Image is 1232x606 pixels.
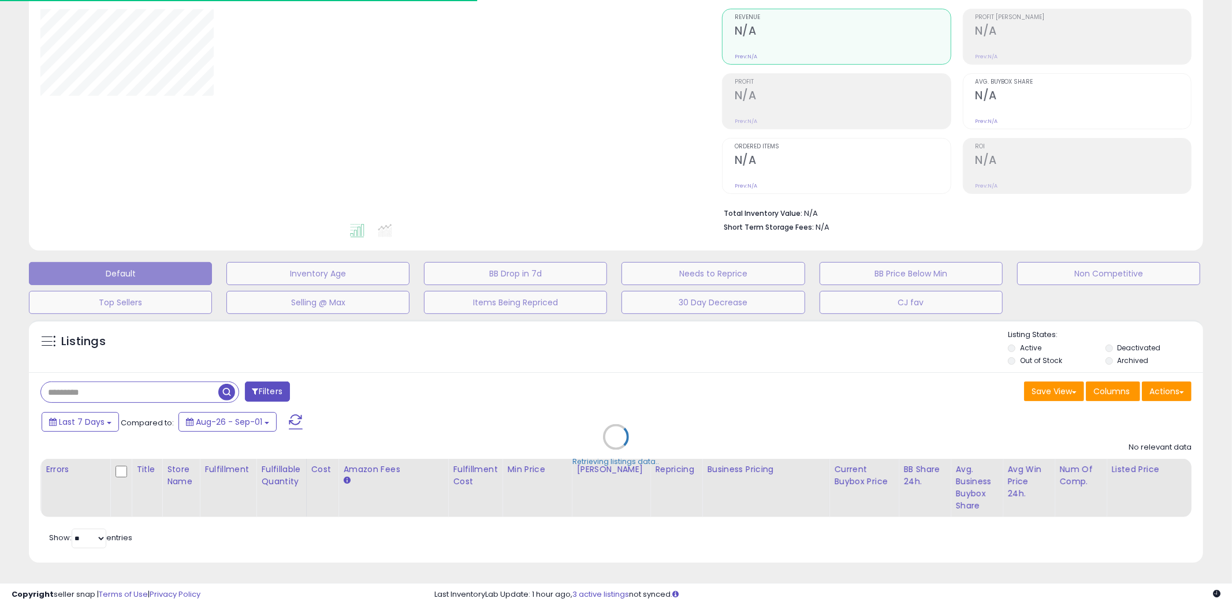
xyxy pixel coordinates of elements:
h2: N/A [976,24,1191,40]
a: Terms of Use [99,589,148,600]
button: Items Being Repriced [424,291,607,314]
span: Avg. Buybox Share [976,79,1191,85]
button: CJ fav [820,291,1003,314]
h2: N/A [976,154,1191,169]
small: Prev: N/A [976,53,998,60]
span: ROI [976,144,1191,150]
i: Click here to read more about un-synced listings. [673,590,679,598]
a: 3 active listings [573,589,630,600]
h2: N/A [976,89,1191,104]
h2: N/A [735,89,950,104]
small: Prev: N/A [976,182,998,189]
button: Default [29,262,212,285]
h2: N/A [735,154,950,169]
small: Prev: N/A [735,53,757,60]
li: N/A [724,205,1183,219]
button: Non Competitive [1017,262,1200,285]
button: Inventory Age [226,262,410,285]
b: Short Term Storage Fees: [724,222,814,232]
h2: N/A [735,24,950,40]
small: Prev: N/A [735,118,757,125]
span: N/A [816,222,829,233]
small: Prev: N/A [976,118,998,125]
button: BB Drop in 7d [424,262,607,285]
strong: Copyright [12,589,54,600]
button: 30 Day Decrease [621,291,805,314]
span: Profit [735,79,950,85]
button: Selling @ Max [226,291,410,314]
button: Needs to Reprice [621,262,805,285]
div: Last InventoryLab Update: 1 hour ago, not synced. [435,589,1220,600]
button: BB Price Below Min [820,262,1003,285]
div: Retrieving listings data.. [573,457,660,467]
small: Prev: N/A [735,182,757,189]
a: Privacy Policy [150,589,200,600]
div: seller snap | | [12,589,200,600]
span: Ordered Items [735,144,950,150]
b: Total Inventory Value: [724,208,802,218]
span: Revenue [735,14,950,21]
button: Top Sellers [29,291,212,314]
span: Profit [PERSON_NAME] [976,14,1191,21]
